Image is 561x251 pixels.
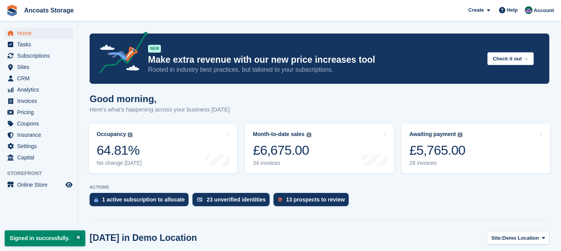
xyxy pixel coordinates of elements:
[17,129,64,140] span: Insurance
[402,124,550,173] a: Awaiting payment £5,765.00 28 invoices
[534,7,554,14] span: Account
[97,131,126,138] div: Occupancy
[409,131,456,138] div: Awaiting payment
[192,193,273,210] a: 23 unverified identities
[17,107,64,118] span: Pricing
[5,230,85,246] p: Signed in successfully.
[17,62,64,72] span: Sites
[206,196,266,203] div: 23 unverified identities
[148,45,161,53] div: NEW
[487,232,549,244] button: Site: Demo Location
[4,107,74,118] a: menu
[17,28,64,39] span: Home
[4,50,74,61] a: menu
[17,95,64,106] span: Invoices
[502,234,539,242] span: Demo Location
[90,193,192,210] a: 1 active subscription to allocate
[102,196,185,203] div: 1 active subscription to allocate
[128,133,132,137] img: icon-info-grey-7440780725fd019a000dd9b08b2336e03edf1995a4989e88bcd33f0948082b44.svg
[4,95,74,106] a: menu
[148,65,481,74] p: Rooted in industry best practices, but tailored to your subscriptions.
[507,6,518,14] span: Help
[253,160,311,166] div: 34 invoices
[409,142,466,158] div: £5,765.00
[253,142,311,158] div: £6,675.00
[64,180,74,189] a: Preview store
[253,131,304,138] div: Month-to-date sales
[278,197,282,202] img: prospect-51fa495bee0391a8d652442698ab0144808aea92771e9ea1ae160a38d050c398.svg
[4,62,74,72] a: menu
[93,32,148,76] img: price-adjustments-announcement-icon-8257ccfd72463d97f412b2fc003d46551f7dbcb40ab6d574587a9cd5c0d94...
[97,160,142,166] div: No change [DATE]
[307,133,311,137] img: icon-info-grey-7440780725fd019a000dd9b08b2336e03edf1995a4989e88bcd33f0948082b44.svg
[90,105,230,114] p: Here's what's happening across your business [DATE]
[4,141,74,152] a: menu
[17,50,64,61] span: Subscriptions
[458,133,462,137] img: icon-info-grey-7440780725fd019a000dd9b08b2336e03edf1995a4989e88bcd33f0948082b44.svg
[7,170,78,177] span: Storefront
[94,197,98,202] img: active_subscription_to_allocate_icon-d502201f5373d7db506a760aba3b589e785aa758c864c3986d89f69b8ff3...
[97,142,142,158] div: 64.81%
[17,118,64,129] span: Coupons
[17,179,64,190] span: Online Store
[4,179,74,190] a: menu
[491,234,502,242] span: Site:
[90,185,549,190] p: ACTIONS
[4,152,74,163] a: menu
[4,39,74,50] a: menu
[17,73,64,84] span: CRM
[197,197,203,202] img: verify_identity-adf6edd0f0f0b5bbfe63781bf79b02c33cf7c696d77639b501bdc392416b5a36.svg
[286,196,345,203] div: 13 prospects to review
[4,129,74,140] a: menu
[89,124,237,173] a: Occupancy 64.81% No change [DATE]
[21,4,77,17] a: Ancoats Storage
[148,54,481,65] p: Make extra revenue with our new price increases tool
[17,141,64,152] span: Settings
[4,118,74,129] a: menu
[90,94,230,104] h1: Good morning,
[17,84,64,95] span: Analytics
[468,6,484,14] span: Create
[90,233,197,243] h2: [DATE] in Demo Location
[4,84,74,95] a: menu
[6,5,18,16] img: stora-icon-8386f47178a22dfd0bd8f6a31ec36ba5ce8667c1dd55bd0f319d3a0aa187defe.svg
[487,52,534,65] button: Check it out →
[4,28,74,39] a: menu
[17,152,64,163] span: Capital
[409,160,466,166] div: 28 invoices
[273,193,353,210] a: 13 prospects to review
[4,73,74,84] a: menu
[17,39,64,50] span: Tasks
[245,124,393,173] a: Month-to-date sales £6,675.00 34 invoices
